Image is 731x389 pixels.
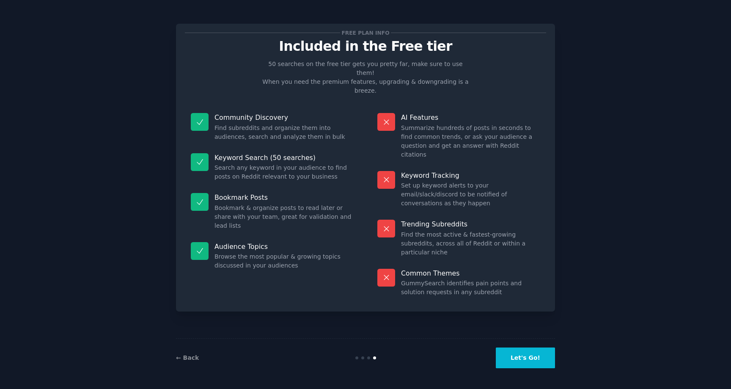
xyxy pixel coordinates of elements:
a: ← Back [176,354,199,361]
dd: Browse the most popular & growing topics discussed in your audiences [214,252,354,270]
p: Included in the Free tier [185,39,546,54]
p: Common Themes [401,269,540,278]
p: Community Discovery [214,113,354,122]
dd: Search any keyword in your audience to find posts on Reddit relevant to your business [214,163,354,181]
p: Keyword Tracking [401,171,540,180]
dd: Find the most active & fastest-growing subreddits, across all of Reddit or within a particular niche [401,230,540,257]
dd: Set up keyword alerts to your email/slack/discord to be notified of conversations as they happen [401,181,540,208]
p: AI Features [401,113,540,122]
dd: GummySearch identifies pain points and solution requests in any subreddit [401,279,540,297]
p: Keyword Search (50 searches) [214,153,354,162]
p: 50 searches on the free tier gets you pretty far, make sure to use them! When you need the premiu... [259,60,472,95]
p: Audience Topics [214,242,354,251]
dd: Summarize hundreds of posts in seconds to find common trends, or ask your audience a question and... [401,124,540,159]
button: Let's Go! [496,348,555,368]
span: Free plan info [340,28,391,37]
p: Trending Subreddits [401,220,540,229]
dd: Bookmark & organize posts to read later or share with your team, great for validation and lead lists [214,204,354,230]
dd: Find subreddits and organize them into audiences, search and analyze them in bulk [214,124,354,141]
p: Bookmark Posts [214,193,354,202]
